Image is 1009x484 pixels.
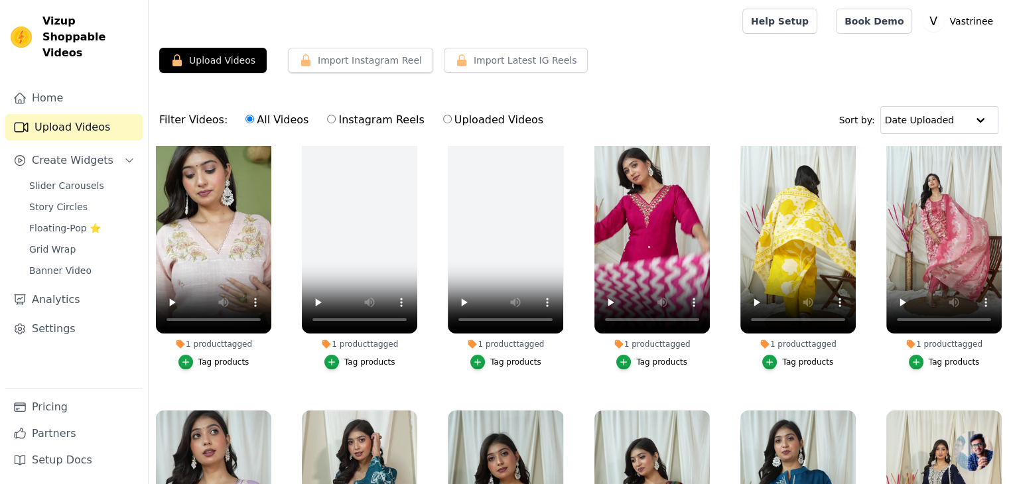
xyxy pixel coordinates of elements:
label: Instagram Reels [326,111,425,129]
div: Tag products [782,357,833,367]
span: Floating-Pop ⭐ [29,221,101,235]
input: Instagram Reels [327,115,336,123]
div: 1 product tagged [302,339,417,349]
button: Tag products [762,355,833,369]
a: Banner Video [21,261,143,280]
div: 1 product tagged [594,339,710,349]
label: Uploaded Videos [442,111,544,129]
a: Pricing [5,394,143,420]
button: Tag products [178,355,249,369]
button: V Vastrinee [923,9,998,33]
span: Import Latest IG Reels [474,54,577,67]
input: All Videos [245,115,254,123]
button: Import Instagram Reel [288,48,433,73]
div: Tag products [490,357,541,367]
div: Tag products [929,357,980,367]
span: Banner Video [29,264,92,277]
a: Upload Videos [5,114,143,141]
a: Floating-Pop ⭐ [21,219,143,237]
a: Setup Docs [5,447,143,473]
div: 1 product tagged [740,339,856,349]
label: All Videos [245,111,309,129]
a: Home [5,85,143,111]
span: Slider Carousels [29,179,104,192]
div: Tag products [636,357,687,367]
button: Import Latest IG Reels [444,48,588,73]
text: V [929,15,937,28]
span: Create Widgets [32,152,113,168]
a: Help Setup [742,9,817,34]
button: Tag products [324,355,395,369]
a: Story Circles [21,198,143,216]
a: Grid Wrap [21,240,143,259]
button: Tag products [909,355,980,369]
a: Partners [5,420,143,447]
div: Sort by: [839,106,999,134]
p: Vastrinee [944,9,998,33]
button: Tag products [470,355,541,369]
div: 1 product tagged [156,339,271,349]
div: Tag products [198,357,249,367]
button: Upload Videos [159,48,267,73]
div: Tag products [344,357,395,367]
div: Filter Videos: [159,105,551,135]
a: Slider Carousels [21,176,143,195]
img: Vizup [11,27,32,48]
button: Tag products [616,355,687,369]
div: 1 product tagged [886,339,1002,349]
span: Grid Wrap [29,243,76,256]
a: Open chat [953,431,993,471]
span: Vizup Shoppable Videos [42,13,137,61]
button: Create Widgets [5,147,143,174]
a: Analytics [5,286,143,313]
span: Story Circles [29,200,88,213]
a: Settings [5,316,143,342]
input: Uploaded Videos [443,115,452,123]
a: Book Demo [836,9,912,34]
div: 1 product tagged [448,339,563,349]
